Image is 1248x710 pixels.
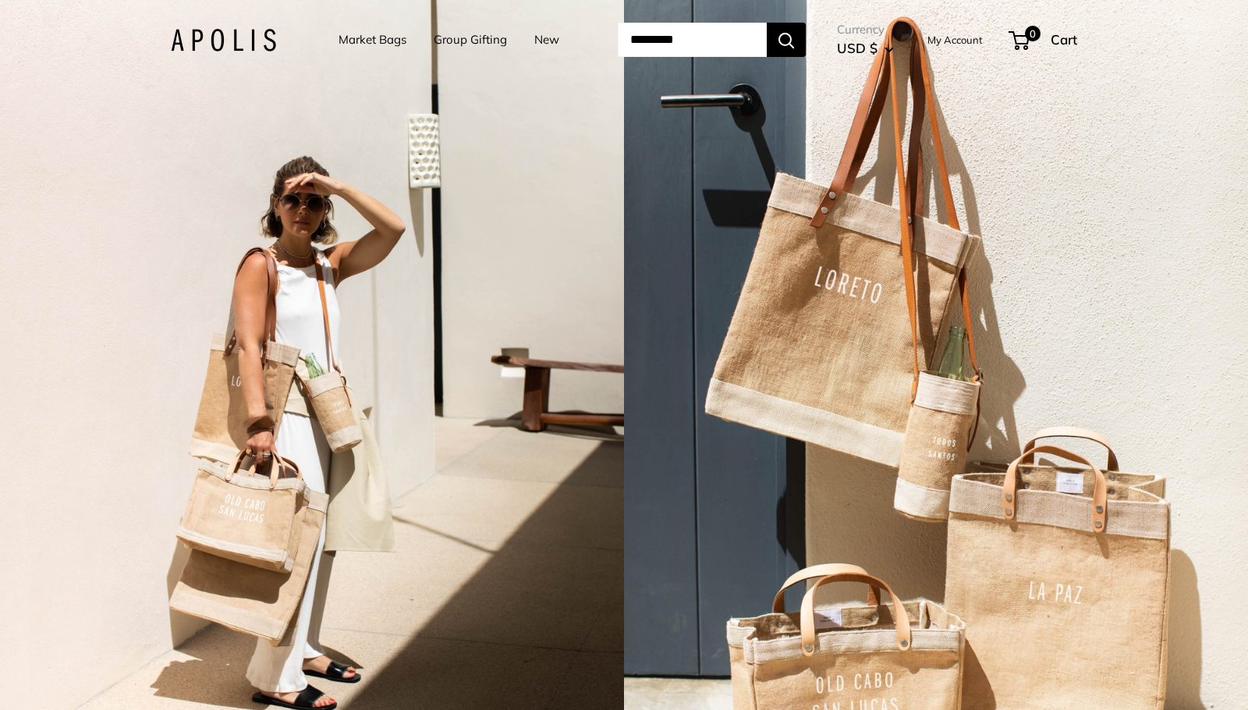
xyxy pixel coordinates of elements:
button: USD $ [837,36,894,61]
img: Apolis [171,29,276,51]
span: Currency [837,19,894,41]
a: My Account [927,30,983,49]
span: Cart [1051,31,1077,48]
a: Market Bags [339,29,406,51]
span: 0 [1025,26,1041,41]
a: Group Gifting [434,29,507,51]
button: Search [767,23,806,57]
a: New [534,29,559,51]
a: 0 Cart [1010,27,1077,52]
input: Search... [618,23,767,57]
span: USD $ [837,40,877,56]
